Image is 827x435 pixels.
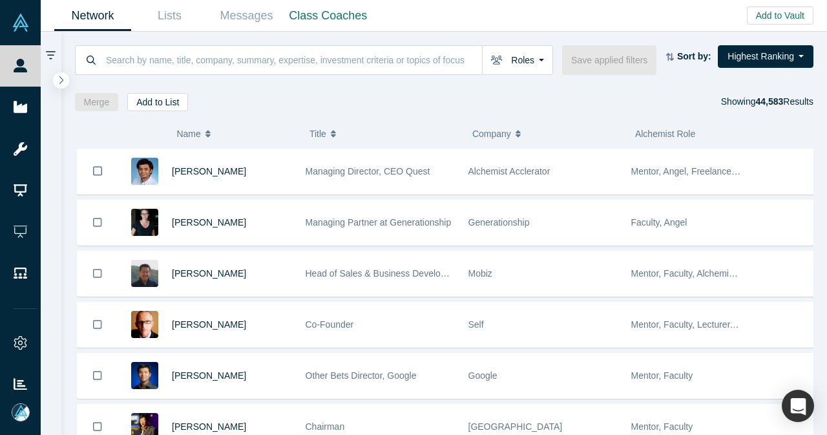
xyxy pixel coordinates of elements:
[172,370,246,381] a: [PERSON_NAME]
[472,120,511,147] span: Company
[306,268,501,279] span: Head of Sales & Business Development (interim)
[131,209,158,236] img: Rachel Chalmers's Profile Image
[468,166,550,176] span: Alchemist Acclerator
[12,403,30,421] img: Mia Scott's Account
[468,217,530,228] span: Generationship
[635,129,695,139] span: Alchemist Role
[131,311,158,338] img: Robert Winder's Profile Image
[309,120,459,147] button: Title
[721,93,813,111] div: Showing
[54,1,131,31] a: Network
[468,268,492,279] span: Mobiz
[208,1,285,31] a: Messages
[482,45,553,75] button: Roles
[306,217,452,228] span: Managing Partner at Generationship
[78,354,118,398] button: Bookmark
[631,268,749,279] span: Mentor, Faculty, Alchemist 25
[306,370,417,381] span: Other Bets Director, Google
[468,421,563,432] span: [GEOGRAPHIC_DATA]
[176,120,296,147] button: Name
[78,302,118,347] button: Bookmark
[105,45,482,75] input: Search by name, title, company, summary, expertise, investment criteria or topics of focus
[718,45,813,68] button: Highest Ranking
[306,319,354,330] span: Co-Founder
[172,217,246,228] a: [PERSON_NAME]
[747,6,813,25] button: Add to Vault
[131,1,208,31] a: Lists
[631,217,687,228] span: Faculty, Angel
[131,260,158,287] img: Michael Chang's Profile Image
[468,370,497,381] span: Google
[755,96,783,107] strong: 44,583
[677,51,711,61] strong: Sort by:
[285,1,372,31] a: Class Coaches
[172,166,246,176] a: [PERSON_NAME]
[172,421,246,432] a: [PERSON_NAME]
[468,319,484,330] span: Self
[755,96,813,107] span: Results
[78,149,118,194] button: Bookmark
[75,93,119,111] button: Merge
[131,158,158,185] img: Gnani Palanikumar's Profile Image
[78,200,118,245] button: Bookmark
[131,362,158,389] img: Steven Kan's Profile Image
[306,166,430,176] span: Managing Director, CEO Quest
[12,14,30,32] img: Alchemist Vault Logo
[127,93,188,111] button: Add to List
[172,268,246,279] a: [PERSON_NAME]
[78,251,118,296] button: Bookmark
[172,319,246,330] a: [PERSON_NAME]
[631,370,693,381] span: Mentor, Faculty
[631,421,693,432] span: Mentor, Faculty
[562,45,656,75] button: Save applied filters
[306,421,345,432] span: Chairman
[176,120,200,147] span: Name
[472,120,622,147] button: Company
[309,120,326,147] span: Title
